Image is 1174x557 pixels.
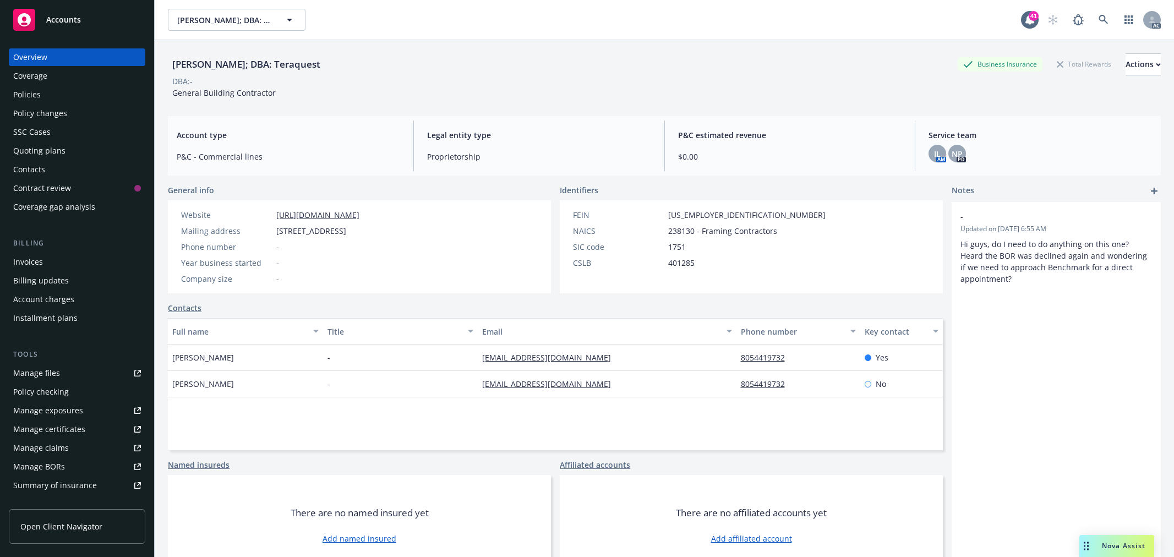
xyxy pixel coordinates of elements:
div: Summary of insurance [13,477,97,494]
span: 401285 [668,257,695,269]
div: Overview [13,48,47,66]
div: Installment plans [13,309,78,327]
a: Contacts [168,302,201,314]
a: Switch app [1118,9,1140,31]
span: Service team [929,129,1152,141]
span: NP [952,148,963,160]
div: [PERSON_NAME]; DBA: Teraquest [168,57,325,72]
span: Open Client Navigator [20,521,102,532]
a: Manage exposures [9,402,145,419]
a: Add named insured [323,533,396,544]
a: Manage files [9,364,145,382]
span: There are no named insured yet [291,506,429,520]
div: Coverage gap analysis [13,198,95,216]
span: Legal entity type [427,129,651,141]
span: [US_EMPLOYER_IDENTIFICATION_NUMBER] [668,209,826,221]
div: Drag to move [1079,535,1093,557]
span: Updated on [DATE] 6:55 AM [960,224,1152,234]
a: Start snowing [1042,9,1064,31]
a: Search [1093,9,1115,31]
span: 238130 - Framing Contractors [668,225,777,237]
div: Policies [13,86,41,103]
span: Notes [952,184,974,198]
a: 8054419732 [741,379,794,389]
span: [PERSON_NAME]; DBA: Teraquest [177,14,272,26]
div: Full name [172,326,307,337]
a: SSC Cases [9,123,145,141]
button: Email [478,318,736,345]
div: Total Rewards [1051,57,1117,71]
button: Phone number [736,318,860,345]
div: Contacts [13,161,45,178]
span: General Building Contractor [172,88,276,98]
div: Key contact [865,326,926,337]
span: - [276,257,279,269]
a: Manage BORs [9,458,145,476]
div: Manage certificates [13,421,85,438]
div: Website [181,209,272,221]
a: Installment plans [9,309,145,327]
div: Account charges [13,291,74,308]
a: Named insureds [168,459,230,471]
span: Hi guys, do I need to do anything on this one? Heard the BOR was declined again and wondering if ... [960,239,1149,284]
a: Overview [9,48,145,66]
span: P&C - Commercial lines [177,151,400,162]
div: Billing [9,238,145,249]
a: Quoting plans [9,142,145,160]
div: DBA: - [172,75,193,87]
a: Add affiliated account [711,533,792,544]
div: Phone number [741,326,844,337]
button: [PERSON_NAME]; DBA: Teraquest [168,9,305,31]
div: Billing updates [13,272,69,290]
a: Manage certificates [9,421,145,438]
span: $0.00 [678,151,902,162]
span: [PERSON_NAME] [172,378,234,390]
div: 41 [1029,11,1039,21]
span: No [876,378,886,390]
a: Report a Bug [1067,9,1089,31]
div: Policy checking [13,383,69,401]
div: -Updated on [DATE] 6:55 AMHi guys, do I need to do anything on this one? Heard the BOR was declin... [952,202,1161,293]
span: General info [168,184,214,196]
button: Nova Assist [1079,535,1154,557]
div: FEIN [573,209,664,221]
a: Coverage gap analysis [9,198,145,216]
a: Affiliated accounts [560,459,630,471]
div: Company size [181,273,272,285]
button: Title [323,318,478,345]
div: Manage claims [13,439,69,457]
div: Coverage [13,67,47,85]
span: Yes [876,352,888,363]
a: Contacts [9,161,145,178]
div: Tools [9,349,145,360]
span: - [276,241,279,253]
span: There are no affiliated accounts yet [676,506,827,520]
div: Year business started [181,257,272,269]
div: Policy changes [13,105,67,122]
div: Manage BORs [13,458,65,476]
button: Key contact [860,318,943,345]
div: Email [482,326,719,337]
div: Quoting plans [13,142,65,160]
div: Business Insurance [958,57,1042,71]
div: SSC Cases [13,123,51,141]
a: 8054419732 [741,352,794,363]
div: Phone number [181,241,272,253]
span: Identifiers [560,184,598,196]
a: [URL][DOMAIN_NAME] [276,210,359,220]
span: IL [934,148,941,160]
div: CSLB [573,257,664,269]
button: Actions [1126,53,1161,75]
a: [EMAIL_ADDRESS][DOMAIN_NAME] [482,379,620,389]
a: Account charges [9,291,145,308]
div: Title [327,326,462,337]
div: Manage exposures [13,402,83,419]
div: NAICS [573,225,664,237]
div: Mailing address [181,225,272,237]
div: Manage files [13,364,60,382]
span: - [327,378,330,390]
span: Proprietorship [427,151,651,162]
span: - [276,273,279,285]
span: - [327,352,330,363]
